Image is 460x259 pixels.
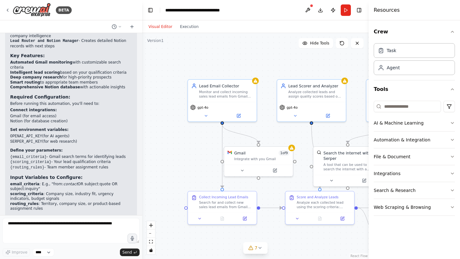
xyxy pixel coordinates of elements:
[10,201,132,211] li: : Territory, company size, or product-based assignment rules
[234,150,246,156] div: Gmail
[10,134,132,139] li: (for AI agents)
[10,80,132,85] li: to appropriate team members
[310,41,329,46] span: Hide Tools
[146,6,155,15] button: Hide left sidebar
[10,134,42,139] code: OPENAI_API_KEY
[176,23,202,31] button: Execution
[255,245,258,251] span: 7
[374,199,455,215] button: Web Scraping & Browsing
[324,150,379,161] div: Search the internet with Serper
[147,246,155,254] button: toggle interactivity
[288,83,343,89] div: Lead Scorer and Analyzer
[165,7,237,13] nav: breadcrumb
[10,75,132,80] li: for high-priority prospects
[220,125,225,188] g: Edge from bddf57c3-0ec4-4344-90e1-ebfad9d66079 to 8dd72ca6-5d3d-4223-942f-c21cf4b53649
[10,101,132,106] p: Before running this automation, you'll need to:
[10,80,40,85] strong: Smart routing
[10,154,132,160] li: - Gmail search terms for identifying leads
[285,191,355,225] div: Score and Analyze LeadsAnalyze each collected lead using the scoring criteria: {scoring_criteria}...
[10,201,39,206] strong: routing_rules
[10,182,39,186] strong: email_criteria
[10,38,132,49] li: - Creates detailed Notion records with next steps
[220,125,261,143] g: Edge from bddf57c3-0ec4-4344-90e1-ebfad9d66079 to 27dfa937-b919-4fca-8a83-8027345781c5
[12,250,27,255] span: Improve
[199,201,253,209] div: Search for and collect new sales lead emails from Gmail using the specified search criteria: {ema...
[374,41,455,80] div: Crew
[187,191,257,225] div: Collect Incoming Lead EmailsSearch for and collect new sales lead emails from Gmail using the spe...
[374,6,400,14] h4: Resources
[312,112,344,119] button: Open in side panel
[224,146,293,177] div: GmailGmail1of9Integrate with you Gmail
[374,182,455,199] button: Search & Research
[297,201,351,209] div: Analyze each collected lead using the scoring criteria: {scoring_criteria}. Evaluate factors such...
[10,85,80,89] strong: Comprehensive Notion database
[345,125,404,143] g: Edge from 93e8458d-cc12-44a0-a782-e1b49e6984ec to ed44a2bc-ca83-403e-b87a-13eb3861362d
[122,250,132,255] span: Send
[287,105,298,110] span: gpt-4o
[10,119,132,124] li: Notion (for database creation)
[197,105,208,110] span: gpt-4o
[374,132,455,148] button: Automation & Integration
[10,160,132,165] li: - Your lead qualification criteria
[147,38,164,43] div: Version 1
[279,150,289,156] span: Number of enabled actions
[333,215,352,222] button: Open in side panel
[259,167,291,174] button: Open in side panel
[10,70,60,75] strong: Intelligent lead scoring
[120,249,140,256] button: Send
[227,150,232,154] img: Gmail
[10,175,82,180] strong: Input Variables to Configure:
[234,157,289,161] div: Integrate with you Gmail
[10,182,132,192] li: : E.g., "from: OR subject:quote OR subject:inquiry"
[351,254,368,258] a: React Flow attribution
[127,23,137,31] button: Start a new chat
[374,80,455,98] button: Tools
[10,139,132,145] li: (for web research)
[374,23,455,41] button: Crew
[309,125,323,188] g: Edge from c4094242-b3af-4f78-9b69-9a6bc220fc49 to 0aa8deb5-0651-44ea-b8e3-dadbc952e77a
[10,53,45,58] strong: Key Features:
[187,79,257,122] div: Lead Email CollectorMonitor and collect incoming sales lead emails from Gmail using search criter...
[147,229,155,238] button: zoom out
[145,23,176,31] button: Visual Editor
[10,160,51,164] code: {scoring_criteria}
[199,83,253,89] div: Lead Email Collector
[147,221,155,229] button: zoom in
[348,177,380,184] button: Open in side panel
[308,215,332,222] button: No output available
[10,127,69,132] strong: Set environment variables:
[223,112,254,119] button: Open in side panel
[128,234,137,243] button: Click to speak your automation idea
[374,98,455,221] div: Tools
[10,165,132,170] li: - Team member assignment rules
[10,75,62,79] strong: Deep company research
[387,65,400,71] div: Agent
[199,195,248,199] div: Collect Incoming Lead Emails
[10,192,132,201] li: : Company size, industry fit, urgency indicators, budget signals
[313,146,383,187] div: SerperDevToolSearch the internet with SerperA tool that can be used to search the internet with a...
[63,182,78,186] em: contact
[260,205,282,211] g: Edge from 8dd72ca6-5d3d-4223-942f-c21cf4b53649 to 0aa8deb5-0651-44ea-b8e3-dadbc952e77a
[10,94,70,99] strong: Required Configuration:
[199,90,253,99] div: Monitor and collect incoming sales lead emails from Gmail using search criteria like {email_crite...
[374,115,455,131] button: AI & Machine Learning
[10,155,47,159] code: {email_criteria}
[10,28,132,38] li: - Enriches high-priority leads with company intelligence
[324,162,379,171] div: A tool that can be used to search the internet with a search_query. Supports different search typ...
[10,114,132,119] li: Gmail (for email access)
[387,47,396,54] div: Task
[210,215,234,222] button: No output available
[10,60,132,70] li: with customizable search criteria
[243,242,268,254] button: 7
[10,85,132,90] li: with actionable insights
[277,79,346,122] div: Lead Scorer and AnalyzerAnalyze collected leads and assign quality scores based on {scoring_crite...
[10,165,44,170] code: {routing_rules}
[235,215,254,222] button: Open in side panel
[10,39,79,43] code: Lead Router and Notion Manager
[147,238,155,246] button: fit view
[56,6,72,14] div: BETA
[374,148,455,165] button: File & Document
[10,192,43,196] strong: scoring_criteria
[10,60,72,65] strong: Automated Gmail monitoring
[13,3,51,17] img: Logo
